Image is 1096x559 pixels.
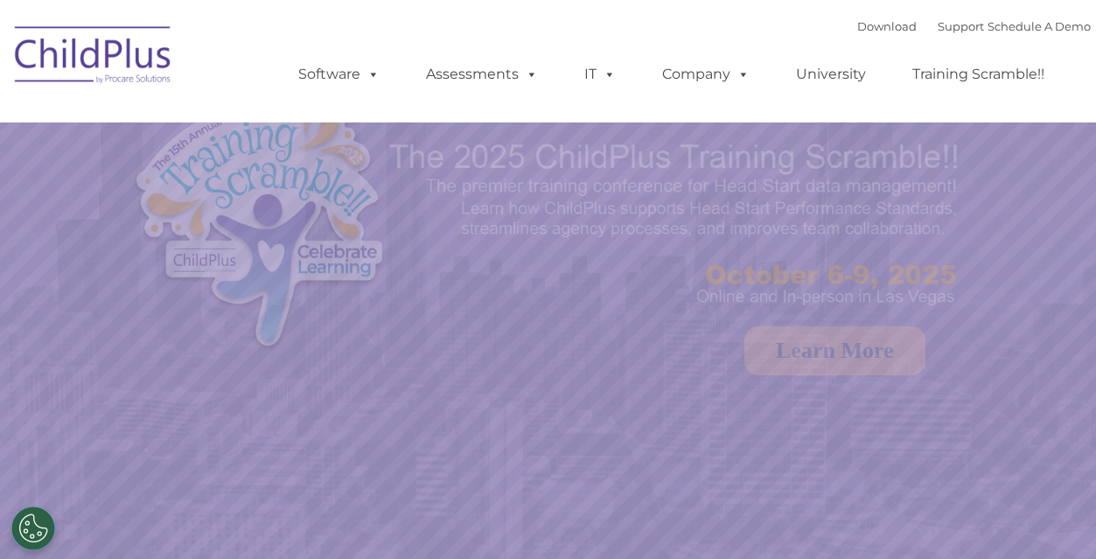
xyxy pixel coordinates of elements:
[778,57,883,92] a: University
[11,507,55,550] button: Cookies Settings
[744,326,925,375] a: Learn More
[6,14,181,101] img: ChildPlus by Procare Solutions
[857,19,1091,33] font: |
[988,19,1091,33] a: Schedule A Demo
[408,57,555,92] a: Assessments
[857,19,917,33] a: Download
[567,57,633,92] a: IT
[895,57,1062,92] a: Training Scramble!!
[281,57,397,92] a: Software
[938,19,984,33] a: Support
[645,57,767,92] a: Company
